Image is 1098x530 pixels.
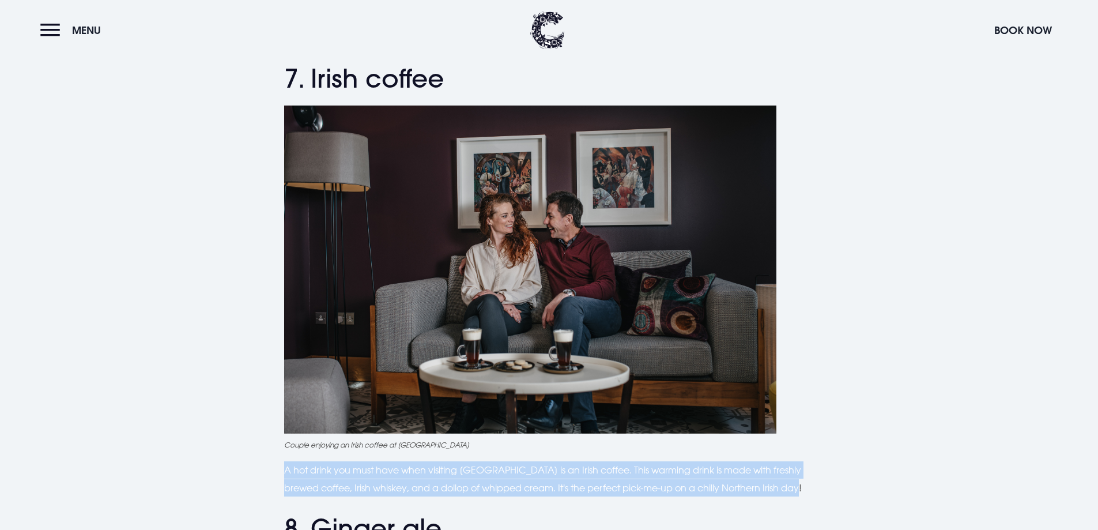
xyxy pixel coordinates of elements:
[284,106,776,434] img: Traditional Irish Coffee local drink in Northern Ireland
[284,461,814,497] p: A hot drink you must have when visiting [GEOGRAPHIC_DATA] is an Irish coffee. This warming drink ...
[284,63,814,94] h2: 7. Irish coffee
[530,12,565,49] img: Clandeboye Lodge
[72,24,101,37] span: Menu
[284,439,814,450] figcaption: Couple enjoying an Irish coffee at [GEOGRAPHIC_DATA]
[988,18,1058,43] button: Book Now
[40,18,107,43] button: Menu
